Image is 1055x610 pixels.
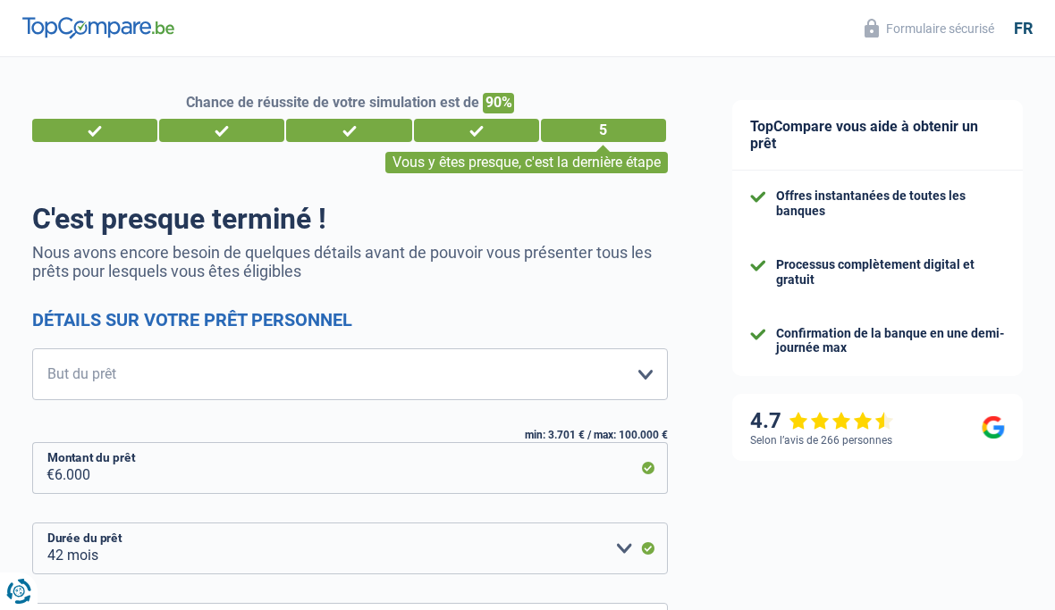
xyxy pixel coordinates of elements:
div: fr [1014,19,1033,38]
div: 1 [32,119,157,142]
div: 5 [541,119,666,142]
p: Nous avons encore besoin de quelques détails avant de pouvoir vous présenter tous les prêts pour ... [32,243,668,280]
button: Formulaire sécurisé [854,13,1005,43]
div: Confirmation de la banque en une demi-journée max [776,326,1005,356]
div: 3 [286,119,411,142]
span: 90% [483,93,514,113]
div: min: 3.701 € / max: 100.000 € [32,429,668,441]
div: Vous y êtes presque, c'est la dernière étape [385,152,668,173]
div: TopCompare vous aide à obtenir un prêt [732,100,1023,171]
h2: Détails sur votre prêt personnel [32,309,668,330]
span: Chance de réussite de votre simulation est de [186,94,479,111]
div: Offres instantanées de toutes les banques [776,188,1005,219]
span: € [32,442,55,494]
div: Processus complètement digital et gratuit [776,257,1005,288]
h1: C'est presque terminé ! [32,202,668,236]
div: Selon l’avis de 266 personnes [750,434,892,447]
img: TopCompare Logo [22,17,174,38]
div: 4.7 [750,408,894,434]
div: 4 [414,119,539,142]
div: 2 [159,119,284,142]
